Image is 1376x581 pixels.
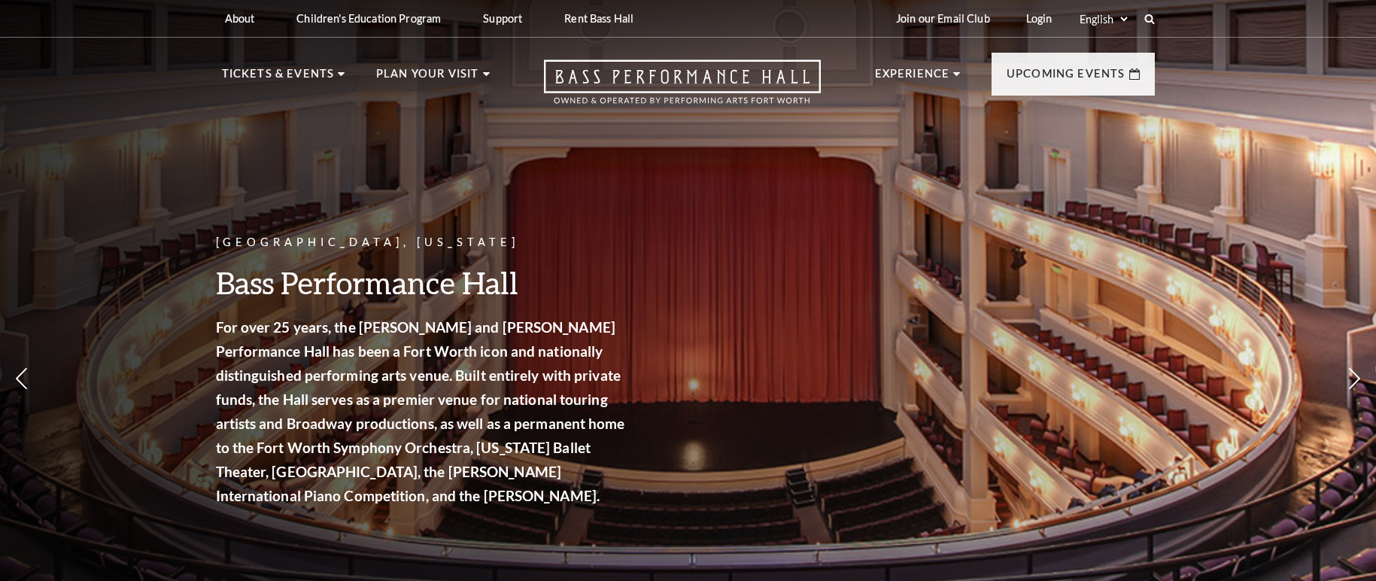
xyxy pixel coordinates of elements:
p: Tickets & Events [222,65,335,92]
p: About [225,12,255,25]
strong: For over 25 years, the [PERSON_NAME] and [PERSON_NAME] Performance Hall has been a Fort Worth ico... [216,318,625,504]
p: Support [483,12,522,25]
select: Select: [1077,12,1130,26]
p: Experience [875,65,950,92]
p: Upcoming Events [1007,65,1125,92]
p: Rent Bass Hall [564,12,633,25]
h3: Bass Performance Hall [216,263,630,302]
p: Plan Your Visit [376,65,479,92]
p: Children's Education Program [296,12,441,25]
p: [GEOGRAPHIC_DATA], [US_STATE] [216,233,630,252]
